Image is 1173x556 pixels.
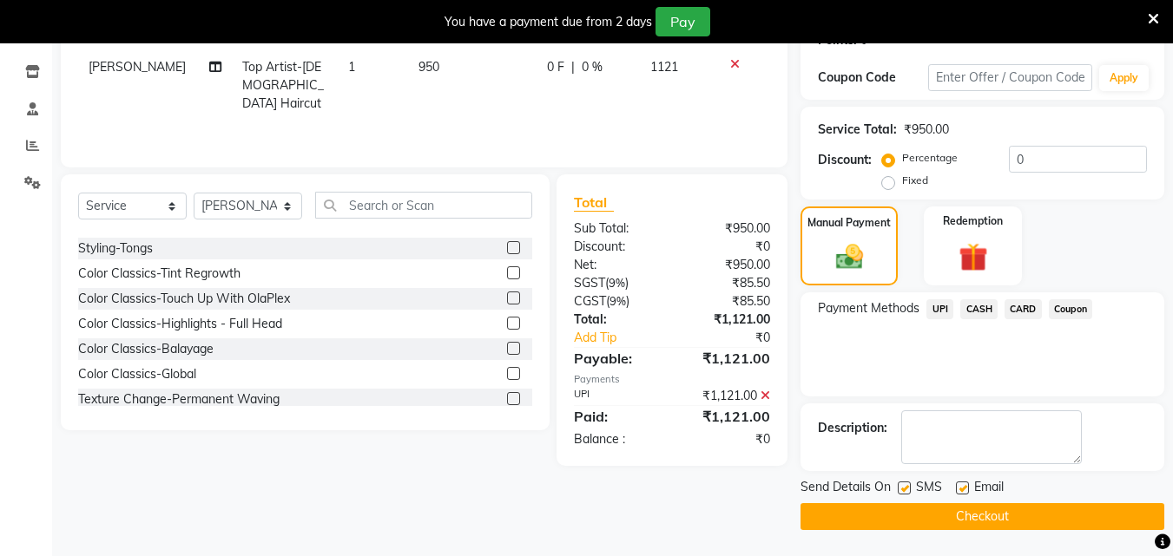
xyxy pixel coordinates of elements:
span: | [571,58,575,76]
div: ( ) [561,292,672,311]
span: Coupon [1049,299,1093,319]
div: ₹0 [672,238,783,256]
span: SGST [574,275,605,291]
div: ₹0 [672,430,783,448]
div: Color Classics-Highlights - Full Head [78,315,282,333]
input: Search or Scan [315,192,532,219]
label: Fixed [902,173,928,188]
div: Balance : [561,430,672,448]
div: Paid: [561,406,672,427]
div: ₹950.00 [672,219,783,238]
div: ₹0 [691,329,784,347]
div: Payable: [561,348,672,369]
div: ₹1,121.00 [672,406,783,427]
div: Color Classics-Global [78,365,196,383]
div: Total: [561,311,672,329]
span: CASH [960,299,998,319]
button: Pay [656,7,710,36]
span: [PERSON_NAME] [89,59,186,75]
span: Email [974,478,1004,500]
input: Enter Offer / Coupon Code [928,64,1092,91]
span: 950 [418,59,439,75]
button: Checkout [801,503,1164,530]
span: CGST [574,293,606,309]
span: 0 F [547,58,564,76]
span: 9% [609,276,625,290]
div: Service Total: [818,121,897,139]
div: Discount: [561,238,672,256]
div: ₹1,121.00 [672,348,783,369]
span: SMS [916,478,942,500]
div: Discount: [818,151,872,169]
span: 9% [610,294,626,308]
span: 1 [348,59,355,75]
span: Top Artist-[DEMOGRAPHIC_DATA] Haircut [242,59,324,111]
div: UPI [561,387,672,405]
div: Texture Change-Permanent Waving [78,390,280,409]
div: ₹85.50 [672,292,783,311]
div: Color Classics-Balayage [78,340,214,358]
span: Total [574,193,614,212]
span: UPI [926,299,953,319]
div: You have a payment due from 2 days [445,13,652,31]
div: Coupon Code [818,69,927,87]
img: _cash.svg [827,241,872,272]
div: Color Classics-Touch Up With OlaPlex [78,290,290,308]
span: 0 % [582,58,603,76]
div: Color Classics-Tint Regrowth [78,265,241,283]
div: Payments [574,372,770,387]
span: 1121 [650,59,678,75]
div: Description: [818,419,887,437]
span: Send Details On [801,478,891,500]
label: Redemption [943,213,1003,229]
div: ( ) [561,274,672,292]
div: Net: [561,256,672,274]
div: Sub Total: [561,219,672,238]
div: ₹950.00 [904,121,949,139]
div: ₹1,121.00 [672,311,783,329]
img: _gift.svg [950,239,997,275]
span: CARD [1005,299,1042,319]
div: ₹950.00 [672,256,783,274]
div: Styling-Tongs [78,239,153,258]
a: Add Tip [561,329,690,347]
div: ₹1,121.00 [672,387,783,405]
label: Manual Payment [807,215,891,231]
div: ₹85.50 [672,274,783,292]
span: Payment Methods [818,299,919,317]
button: Apply [1099,65,1149,91]
label: Percentage [902,150,958,166]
